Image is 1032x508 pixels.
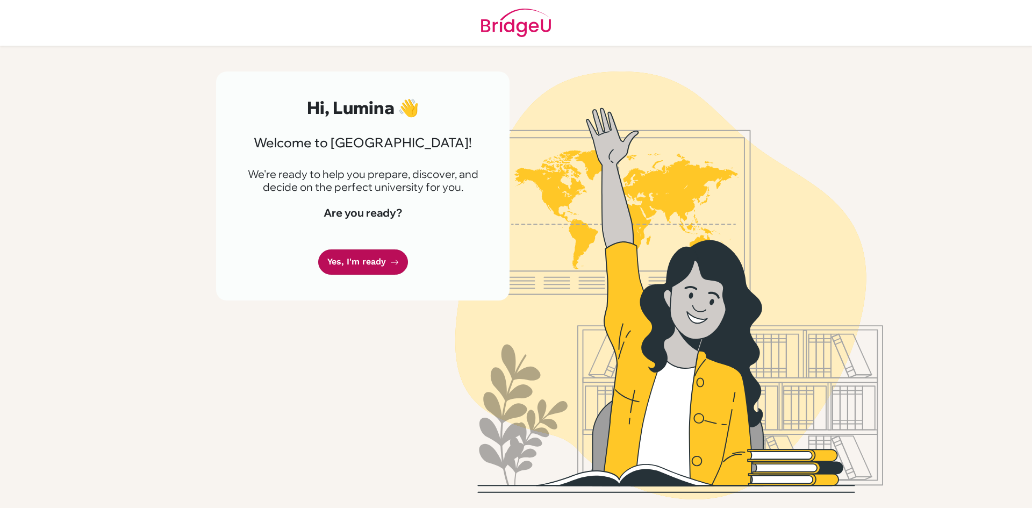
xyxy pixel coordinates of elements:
h3: Welcome to [GEOGRAPHIC_DATA]! [242,135,484,151]
h4: Are you ready? [242,206,484,219]
h2: Hi, Lumina 👋 [242,97,484,118]
p: We're ready to help you prepare, discover, and decide on the perfect university for you. [242,168,484,194]
img: Welcome to Bridge U [363,71,976,499]
a: Yes, I'm ready [318,249,408,275]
